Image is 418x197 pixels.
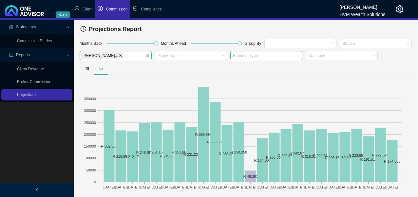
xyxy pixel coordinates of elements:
[198,185,209,189] text: [DATE]
[141,7,161,11] span: Compliance
[257,185,268,189] text: [DATE]
[339,185,351,189] text: [DATE]
[17,39,52,43] a: Commission Entries
[339,9,385,16] div: HVM Wealth Solutions
[328,185,339,189] text: [DATE]
[162,185,174,189] text: [DATE]
[74,6,80,11] span: user
[104,185,115,189] text: [DATE]
[245,185,256,189] text: [DATE]
[99,67,103,71] span: bar-chart
[387,185,398,189] text: [DATE]
[98,6,103,11] span: dollar
[363,185,374,189] text: [DATE]
[80,26,86,32] span: history
[84,109,96,113] text: 300000
[186,185,198,189] text: [DATE]
[17,80,51,84] a: Broker Commission
[16,25,36,29] span: Statements
[81,52,123,59] span: Wesley Bowman
[84,121,96,125] text: 250000
[78,40,104,49] div: Months Back
[5,5,44,16] img: 2df55531c6924b55f21c4cf5d4484680-logo-light.svg
[243,40,263,49] div: Group By
[56,11,70,18] span: v1.9.6
[133,6,138,11] span: safety
[304,185,315,189] text: [DATE]
[316,185,327,189] text: [DATE]
[17,67,44,71] a: Client Revenue
[86,168,96,172] text: 50000
[233,185,245,189] text: [DATE]
[35,188,39,192] span: left
[174,185,186,189] text: [DATE]
[119,54,122,57] span: close
[375,185,386,189] text: [DATE]
[210,185,221,189] text: [DATE]
[221,185,233,189] text: [DATE]
[269,185,280,189] text: [DATE]
[292,185,304,189] text: [DATE]
[94,180,96,184] text: 0
[146,54,149,57] span: close-circle
[83,7,93,11] span: Client
[396,5,404,13] span: setting
[9,53,13,57] span: line-chart
[106,7,127,11] span: Commission
[17,92,36,97] a: Projections
[16,53,30,57] span: Reports
[280,185,292,189] text: [DATE]
[85,67,89,71] span: table
[84,97,96,101] text: 350000
[127,185,139,189] text: [DATE]
[9,25,13,29] span: reconciliation
[84,156,96,160] text: 100000
[159,40,188,49] div: Months Ahead
[84,133,96,136] text: 200000
[89,26,142,32] span: Projections Report
[151,185,162,189] text: [DATE]
[339,2,385,9] div: [PERSON_NAME]
[351,185,363,189] text: [DATE]
[115,185,127,189] text: [DATE]
[84,144,96,148] text: 150000
[83,53,118,59] span: [PERSON_NAME]...
[139,185,150,189] text: [DATE]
